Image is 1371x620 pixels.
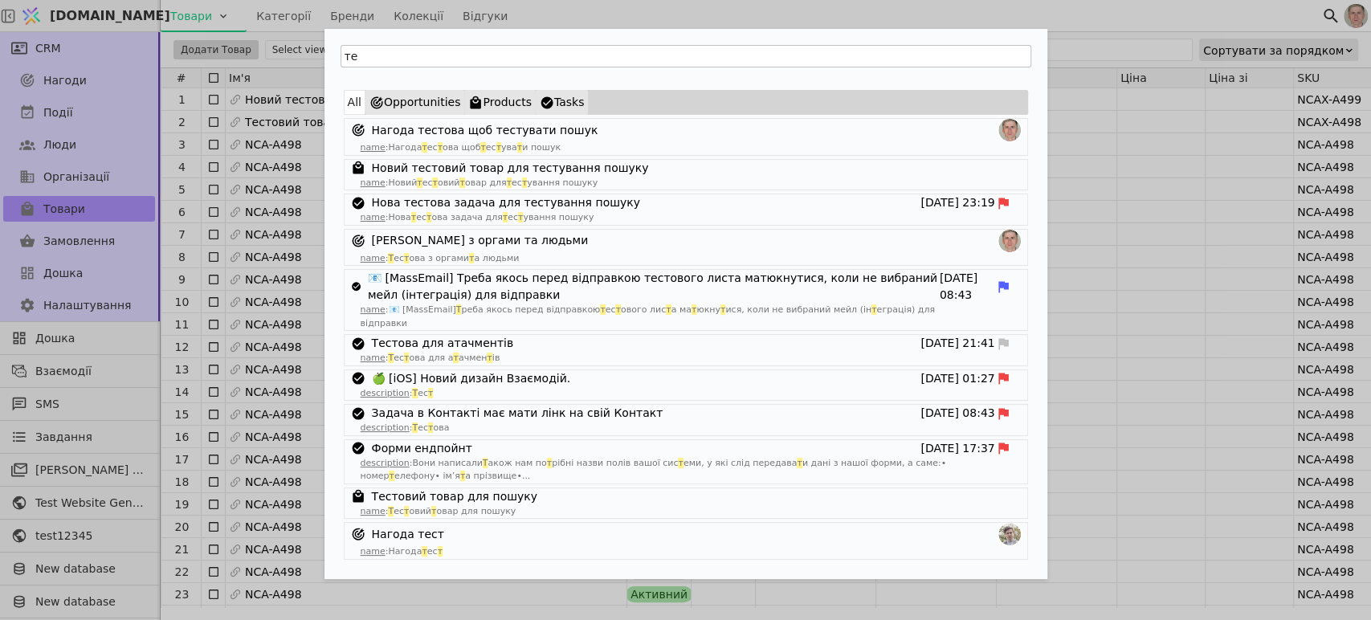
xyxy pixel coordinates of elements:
p: : [345,545,1027,559]
span: ува [501,142,517,153]
span: Т [412,422,418,433]
span: ес [606,304,616,315]
span: т [480,142,485,153]
button: Tasks [536,90,589,115]
a: Новий тестовий товар для тестування пошуку [372,160,649,177]
u: name [361,546,386,557]
span: т [503,212,508,222]
span: т [666,304,671,315]
span: [DATE] 08:43 [940,270,995,304]
span: т [678,458,683,468]
span: т [411,212,416,222]
u: name [361,506,386,516]
span: акож нам по [488,458,546,468]
u: description [361,458,410,468]
p: : [345,422,1027,435]
span: т [453,353,458,363]
span: овий [438,177,460,188]
a: Нагода тест [372,526,444,543]
span: ова з оргами [409,253,468,263]
span: т [871,304,876,315]
u: name [361,304,386,315]
span: [DATE] 17:37 [920,440,994,457]
span: овар для пошуку [436,506,516,516]
span: ова [433,422,449,433]
span: Новий [388,177,417,188]
span: т [517,142,522,153]
span: [DATE] 01:27 [920,370,994,387]
span: и пошук [522,142,561,153]
p: : [345,457,1027,483]
span: ес [394,506,404,516]
span: Т [456,304,462,315]
span: овар для [465,177,507,188]
a: Нова тестова задача для тестування пошуку [372,194,640,211]
span: т [459,177,464,188]
span: ес [418,388,428,398]
span: т [615,304,620,315]
span: а людьми [474,253,519,263]
span: т [460,471,465,481]
span: рібні назви полів вашої сис [552,458,678,468]
span: Нагода [388,546,422,557]
span: [DATE] 21:41 [920,335,994,352]
span: т [404,353,409,363]
span: [DATE] 08:43 [920,405,994,422]
u: name [361,253,386,263]
span: [DATE] 23:19 [920,194,994,211]
span: т [600,304,605,315]
u: name [361,353,386,363]
span: Т [388,253,394,263]
span: ес [394,253,404,263]
span: ування пошуку [527,177,598,188]
span: Нова [388,212,410,222]
span: т [507,177,512,188]
span: т [417,177,422,188]
span: овий [409,506,431,516]
a: [PERSON_NAME] з оргами та людьми [372,232,589,249]
span: ес [486,142,496,153]
span: ес [512,177,522,188]
span: Т [388,353,394,363]
span: т [438,142,443,153]
a: 📧 [MassEmail] Треба якось перед відправкою тестового листа матюкнутися, коли не вибраний мейл (ін... [368,270,940,304]
a: Нагода тестова щоб тестувати пошук [372,122,598,139]
span: т [431,506,436,516]
span: Вони написали [412,458,482,468]
span: т [496,142,501,153]
span: ування пошуку [523,212,594,222]
span: т [422,546,426,557]
span: т [426,212,431,222]
button: Products [464,90,535,115]
u: description [361,422,410,433]
p: : [345,141,1027,155]
span: а ма [671,304,692,315]
span: т [438,546,443,557]
span: т [389,471,394,481]
button: Opportunities [365,90,465,115]
span: т [522,177,527,188]
span: т [404,253,409,263]
span: юкну [696,304,720,315]
span: ес [508,212,518,222]
a: Форми ендпойнт [372,440,472,457]
span: ес [427,142,438,153]
p: : [345,211,1027,225]
span: ова щоб [443,142,480,153]
img: Ро [998,230,1021,252]
span: ова для а [409,353,453,363]
p: : [345,352,1027,365]
span: ів [492,353,500,363]
span: ес [394,353,404,363]
span: т [432,177,437,188]
span: т [422,142,426,153]
span: т [404,506,409,516]
span: Нагода [388,142,422,153]
u: name [361,142,386,153]
span: Т [388,506,394,516]
span: т [692,304,696,315]
span: 📧 [MassEmail] [388,304,455,315]
span: т [428,388,433,398]
span: еграція) для відправки [361,304,935,328]
span: т [547,458,552,468]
